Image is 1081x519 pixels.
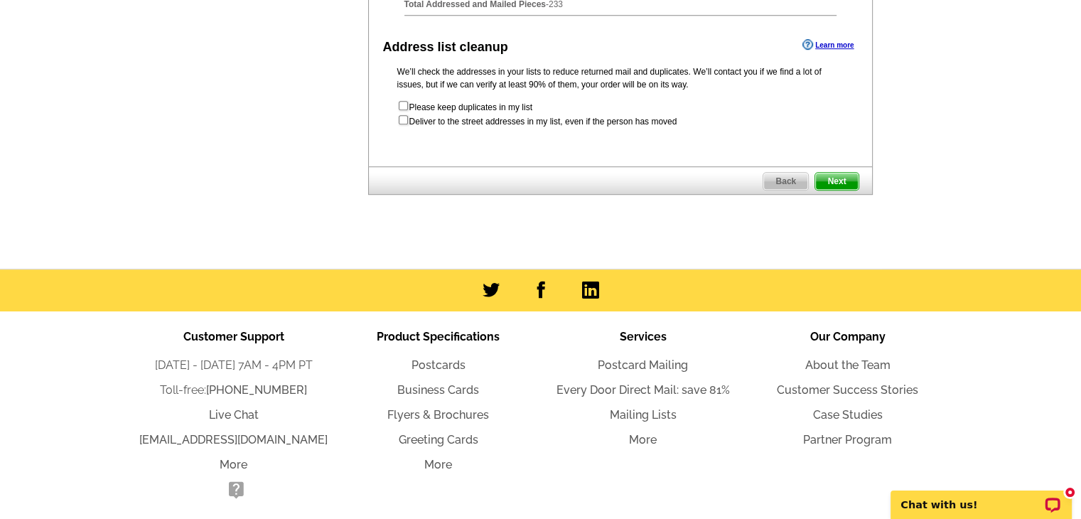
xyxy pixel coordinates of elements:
a: More [220,458,247,471]
a: Postcard Mailing [598,358,688,372]
a: More [424,458,452,471]
span: Back [763,173,808,190]
a: Greeting Cards [399,433,478,446]
a: Every Door Direct Mail: save 81% [556,383,730,397]
li: Toll-free: [131,382,336,399]
a: About the Team [805,358,891,372]
a: Case Studies [813,408,883,422]
p: We’ll check the addresses in your lists to reduce returned mail and duplicates. We’ll contact you... [397,65,844,91]
a: [EMAIL_ADDRESS][DOMAIN_NAME] [139,433,328,446]
li: [DATE] - [DATE] 7AM - 4PM PT [131,357,336,374]
a: Learn more [802,39,854,50]
a: Mailing Lists [610,408,677,422]
span: Our Company [810,330,886,343]
span: Customer Support [183,330,284,343]
span: Product Specifications [377,330,500,343]
a: Business Cards [397,383,479,397]
a: Back [763,172,809,191]
div: Address list cleanup [383,38,508,57]
a: Partner Program [803,433,892,446]
a: Live Chat [209,408,259,422]
span: Services [620,330,667,343]
a: Postcards [412,358,466,372]
iframe: LiveChat chat widget [881,474,1081,519]
a: Customer Success Stories [777,383,918,397]
form: Please keep duplicates in my list Deliver to the street addresses in my list, even if the person ... [397,100,844,128]
a: Flyers & Brochures [387,408,489,422]
span: Next [815,173,858,190]
a: More [629,433,657,446]
a: [PHONE_NUMBER] [206,383,307,397]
